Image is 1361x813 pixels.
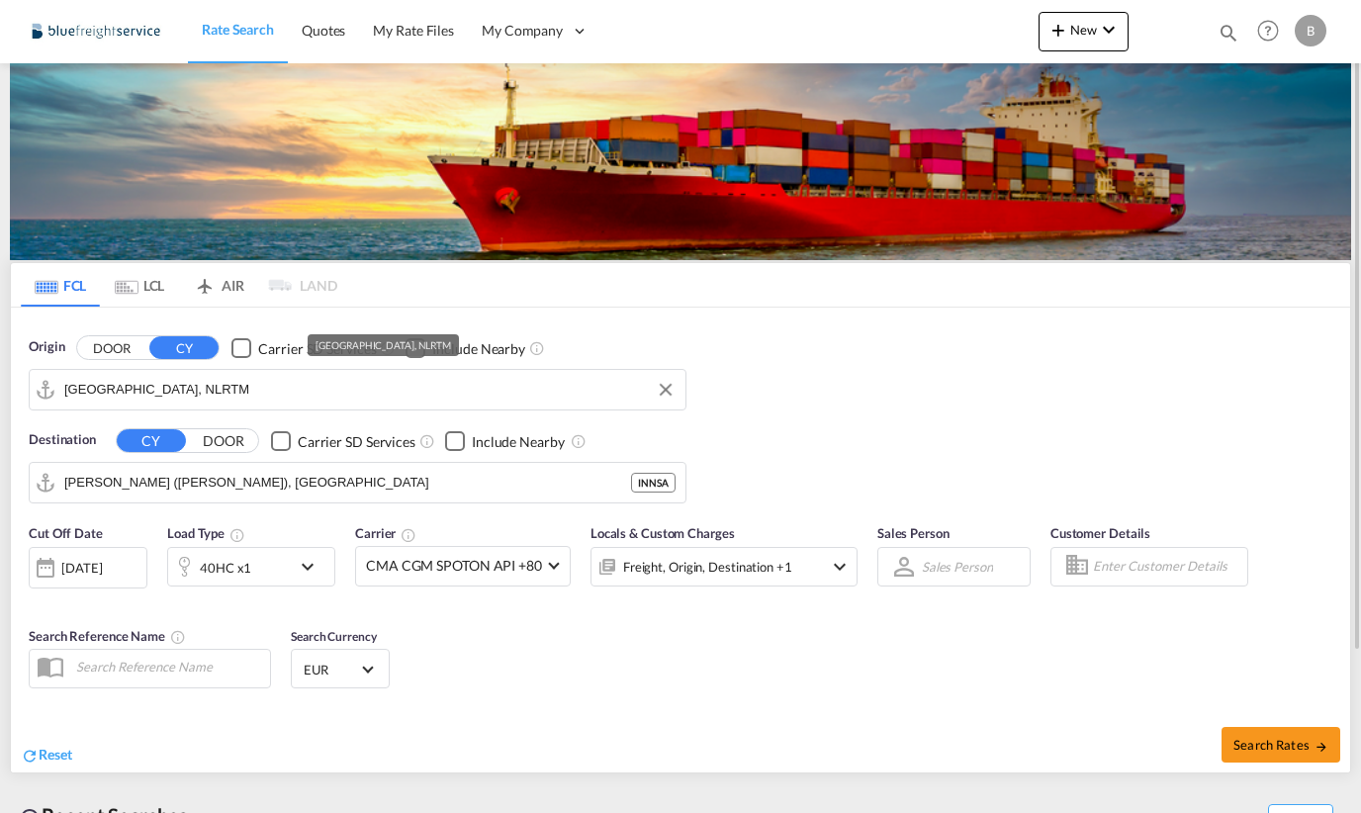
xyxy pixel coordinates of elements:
div: Include Nearby [472,432,565,452]
button: DOOR [189,429,258,452]
span: My Company [482,21,563,41]
span: Reset [39,746,72,763]
span: Search Reference Name [29,628,186,644]
div: Freight Origin Destination Factory Stuffing [623,553,792,581]
button: CY [117,429,186,452]
div: B [1295,15,1326,46]
md-tab-item: AIR [179,263,258,307]
span: Origin [29,337,64,357]
span: Locals & Custom Charges [590,525,735,541]
md-input-container: Rotterdam, NLRTM [30,370,685,409]
button: icon-plus 400-fgNewicon-chevron-down [1039,12,1129,51]
md-select: Select Currency: € EUREuro [302,655,379,683]
md-input-container: Jawaharlal Nehru (Nhava Sheva), INNSA [30,463,685,502]
button: Search Ratesicon-arrow-right [1222,727,1340,763]
span: Help [1251,14,1285,47]
md-icon: Unchecked: Search for CY (Container Yard) services for all selected carriers.Checked : Search for... [419,433,435,449]
div: Freight Origin Destination Factory Stuffingicon-chevron-down [590,547,858,587]
div: Origin DOOR CY Checkbox No InkUnchecked: Search for CY (Container Yard) services for all selected... [11,308,1350,772]
img: LCL+%26+FCL+BACKGROUND.png [10,63,1351,260]
span: Customer Details [1050,525,1150,541]
span: Quotes [302,22,345,39]
md-icon: icon-magnify [1218,22,1239,44]
input: Enter Customer Details [1093,552,1241,582]
span: Load Type [167,525,245,541]
div: Include Nearby [432,339,525,359]
span: Cut Off Date [29,525,103,541]
md-icon: icon-chevron-down [828,555,852,579]
input: Search by Port [64,375,676,405]
span: Sales Person [877,525,950,541]
md-pagination-wrapper: Use the left and right arrow keys to navigate between tabs [21,263,337,307]
div: icon-magnify [1218,22,1239,51]
md-icon: icon-arrow-right [1315,740,1328,754]
div: 40HC x1icon-chevron-down [167,547,335,587]
md-icon: Unchecked: Ignores neighbouring ports when fetching rates.Checked : Includes neighbouring ports w... [571,433,587,449]
md-icon: Unchecked: Ignores neighbouring ports when fetching rates.Checked : Includes neighbouring ports w... [529,340,545,356]
md-icon: icon-airplane [193,274,217,289]
div: [DATE] [61,559,102,577]
div: Carrier SD Services [298,432,415,452]
button: Clear Input [651,375,680,405]
md-datepicker: Select [29,586,44,612]
div: [DATE] [29,547,147,588]
span: My Rate Files [373,22,454,39]
md-select: Sales Person [920,552,995,581]
md-icon: icon-chevron-down [1097,18,1121,42]
md-icon: icon-refresh [21,747,39,765]
md-icon: icon-information-outline [229,527,245,543]
div: Carrier SD Services [258,339,376,359]
md-icon: Your search will be saved by the below given name [170,629,186,645]
md-tab-item: LCL [100,263,179,307]
div: 40HC x1 [200,554,251,582]
input: Search Reference Name [66,652,270,681]
span: Carrier [355,525,416,541]
input: Search by Port [64,468,631,497]
span: Destination [29,430,96,450]
span: Search Rates [1233,737,1328,753]
md-checkbox: Checkbox No Ink [231,337,376,358]
md-checkbox: Checkbox No Ink [406,337,525,358]
md-tab-item: FCL [21,263,100,307]
span: Search Currency [291,629,377,644]
div: Help [1251,14,1295,49]
md-icon: icon-chevron-down [296,555,329,579]
div: [GEOGRAPHIC_DATA], NLRTM [316,334,451,356]
md-icon: The selected Trucker/Carrierwill be displayed in the rate results If the rates are from another f... [401,527,416,543]
span: CMA CGM SPOTON API +80 [366,556,542,576]
button: DOOR [77,336,146,359]
button: CY [149,336,219,359]
span: Rate Search [202,21,274,38]
span: New [1046,22,1121,38]
md-icon: icon-plus 400-fg [1046,18,1070,42]
md-checkbox: Checkbox No Ink [271,430,415,451]
div: INNSA [631,473,676,493]
md-checkbox: Checkbox No Ink [445,430,565,451]
span: EUR [304,661,359,678]
img: 9097ab40c0d911ee81d80fb7ec8da167.JPG [30,9,163,53]
div: icon-refreshReset [21,745,72,767]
